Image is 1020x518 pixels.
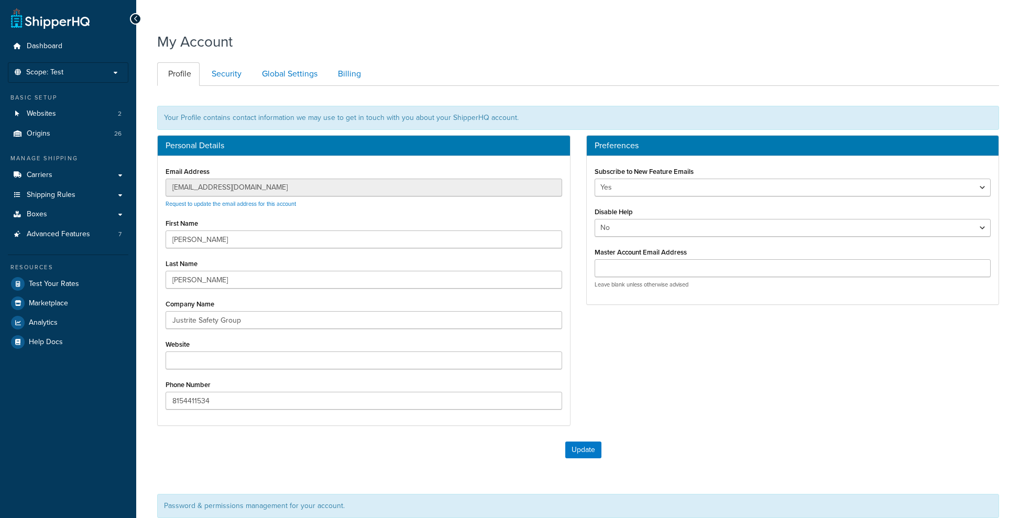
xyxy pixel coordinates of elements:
[114,129,122,138] span: 26
[8,185,128,205] a: Shipping Rules
[166,141,562,150] h3: Personal Details
[595,281,991,289] p: Leave blank unless otherwise advised
[8,124,128,144] a: Origins 26
[118,109,122,118] span: 2
[8,294,128,313] a: Marketplace
[595,208,633,216] label: Disable Help
[29,299,68,308] span: Marketplace
[29,338,63,347] span: Help Docs
[157,31,233,52] h1: My Account
[8,205,128,224] a: Boxes
[166,300,214,308] label: Company Name
[595,141,991,150] h3: Preferences
[166,260,198,268] label: Last Name
[27,109,56,118] span: Websites
[27,191,75,200] span: Shipping Rules
[29,318,58,327] span: Analytics
[166,168,210,175] label: Email Address
[8,274,128,293] a: Test Your Rates
[157,106,999,130] div: Your Profile contains contact information we may use to get in touch with you about your ShipperH...
[8,124,128,144] li: Origins
[157,494,999,518] div: Password & permissions management for your account.
[29,280,79,289] span: Test Your Rates
[8,93,128,102] div: Basic Setup
[251,62,326,86] a: Global Settings
[8,166,128,185] a: Carriers
[166,219,198,227] label: First Name
[8,37,128,56] a: Dashboard
[8,225,128,244] a: Advanced Features 7
[8,333,128,351] a: Help Docs
[8,225,128,244] li: Advanced Features
[157,62,200,86] a: Profile
[166,340,190,348] label: Website
[565,442,601,458] button: Update
[327,62,369,86] a: Billing
[595,248,687,256] label: Master Account Email Address
[8,263,128,272] div: Resources
[26,68,63,77] span: Scope: Test
[27,42,62,51] span: Dashboard
[8,313,128,332] a: Analytics
[27,171,52,180] span: Carriers
[166,381,211,389] label: Phone Number
[201,62,250,86] a: Security
[595,168,694,175] label: Subscribe to New Feature Emails
[166,200,296,208] a: Request to update the email address for this account
[11,8,90,29] a: ShipperHQ Home
[27,210,47,219] span: Boxes
[8,154,128,163] div: Manage Shipping
[8,104,128,124] a: Websites 2
[8,104,128,124] li: Websites
[27,129,50,138] span: Origins
[118,230,122,239] span: 7
[27,230,90,239] span: Advanced Features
